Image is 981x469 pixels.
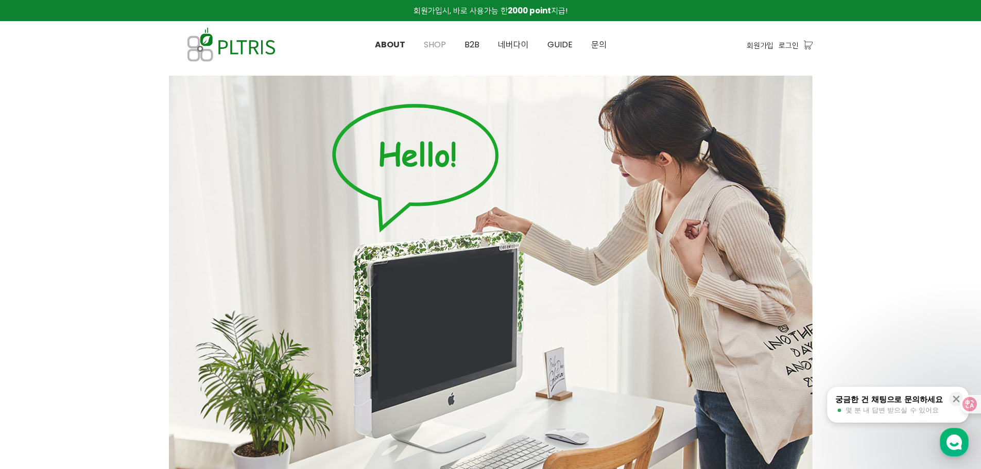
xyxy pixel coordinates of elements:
[366,22,415,68] a: ABOUT
[414,5,567,16] span: 회원가입시, 바로 사용가능 한 지급!
[159,342,171,350] span: 설정
[424,39,446,50] span: SHOP
[32,342,39,350] span: 홈
[489,22,538,68] a: 네버다이
[747,40,773,51] a: 회원가입
[3,326,68,352] a: 홈
[498,39,529,50] span: 네버다이
[94,342,107,351] span: 대화
[68,326,133,352] a: 대화
[464,39,479,50] span: B2B
[779,40,799,51] a: 로그인
[415,22,455,68] a: SHOP
[133,326,198,352] a: 설정
[455,22,489,68] a: B2B
[508,5,551,16] strong: 2000 point
[538,22,582,68] a: GUIDE
[591,39,607,50] span: 문의
[375,39,405,50] span: ABOUT
[547,39,573,50] span: GUIDE
[582,22,616,68] a: 문의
